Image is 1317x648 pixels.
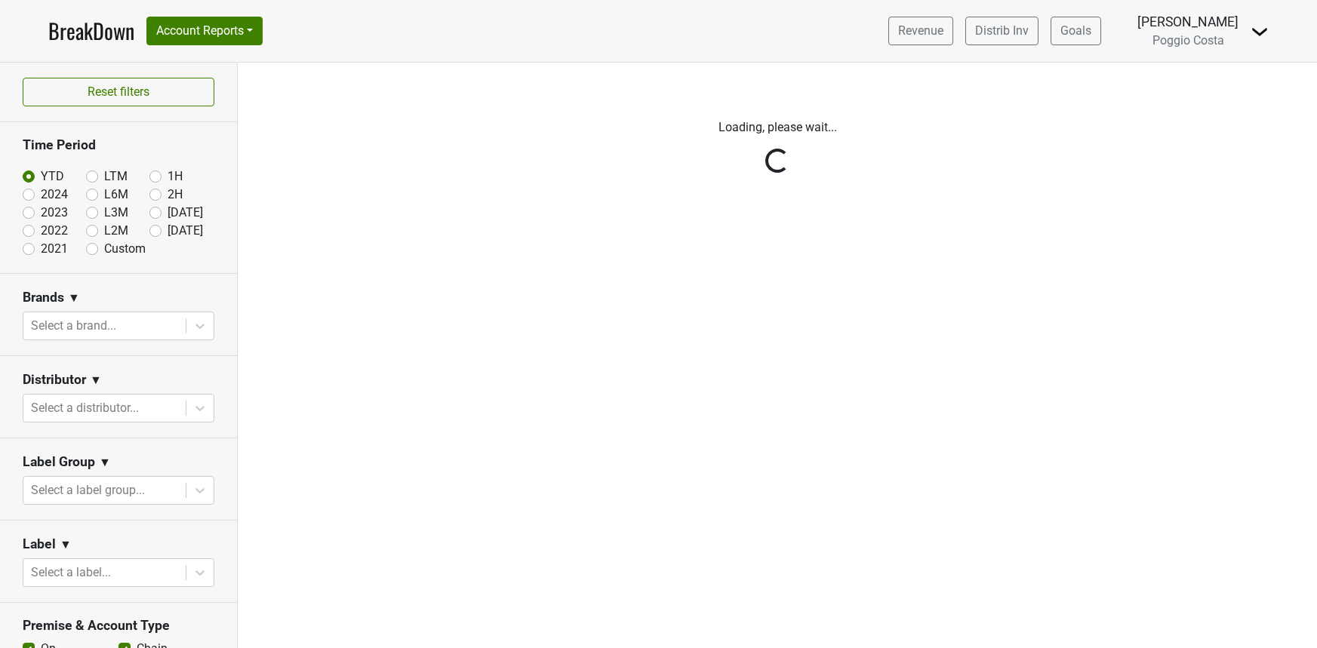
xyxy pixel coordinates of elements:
a: Goals [1051,17,1101,45]
span: Poggio Costa [1152,33,1224,48]
button: Account Reports [146,17,263,45]
p: Loading, please wait... [358,118,1196,137]
div: [PERSON_NAME] [1137,12,1239,32]
a: Revenue [888,17,953,45]
a: BreakDown [48,15,134,47]
a: Distrib Inv [965,17,1039,45]
img: Dropdown Menu [1251,23,1269,41]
